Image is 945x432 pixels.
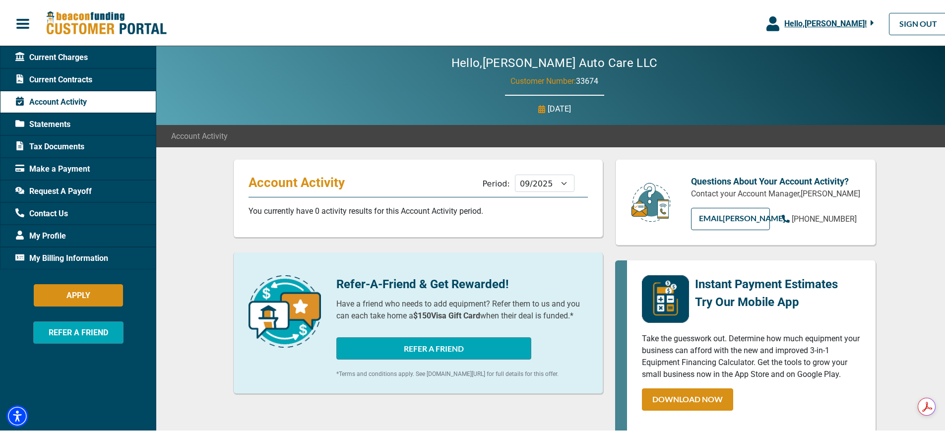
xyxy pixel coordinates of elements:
button: REFER A FRIEND [33,320,124,342]
button: REFER A FRIEND [336,336,531,358]
span: Statements [15,117,70,129]
p: Take the guesswork out. Determine how much equipment your business can afford with the new and im... [642,331,861,379]
div: Accessibility Menu [6,404,28,426]
span: Request A Payoff [15,184,92,196]
h2: Hello, [PERSON_NAME] Auto Care LLC [422,55,688,69]
p: Questions About Your Account Activity? [691,173,861,186]
b: $150 Visa Gift Card [413,309,480,319]
span: Account Activity [171,129,228,141]
button: APPLY [34,283,123,305]
span: 33674 [576,75,598,84]
p: You currently have 0 activity results for this Account Activity period. [249,204,588,216]
a: EMAIL[PERSON_NAME] [691,206,770,229]
img: refer-a-friend-icon.png [249,274,321,346]
span: Current Contracts [15,72,92,84]
span: Current Charges [15,50,88,62]
p: Refer-A-Friend & Get Rewarded! [336,274,588,292]
p: Have a friend who needs to add equipment? Refer them to us and you can each take home a when thei... [336,297,588,320]
span: Hello, [PERSON_NAME] ! [784,17,867,27]
span: My Profile [15,229,66,241]
img: Beacon Funding Customer Portal Logo [46,9,167,35]
a: [PHONE_NUMBER] [782,212,857,224]
p: *Terms and conditions apply. See [DOMAIN_NAME][URL] for full details for this offer. [336,368,588,377]
span: [PHONE_NUMBER] [792,213,857,222]
p: Contact your Account Manager, [PERSON_NAME] [691,186,861,198]
span: Make a Payment [15,162,90,174]
img: mobile-app-logo.png [642,274,689,321]
p: Try Our Mobile App [695,292,838,309]
img: customer-service.png [629,181,673,222]
label: Period: [483,178,510,187]
p: Account Activity [249,173,354,189]
p: [DATE] [548,102,571,114]
span: Account Activity [15,95,87,107]
span: Tax Documents [15,139,84,151]
a: DOWNLOAD NOW [642,387,733,409]
p: Instant Payment Estimates [695,274,838,292]
span: Customer Number: [510,75,576,84]
span: Contact Us [15,206,68,218]
span: My Billing Information [15,251,108,263]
